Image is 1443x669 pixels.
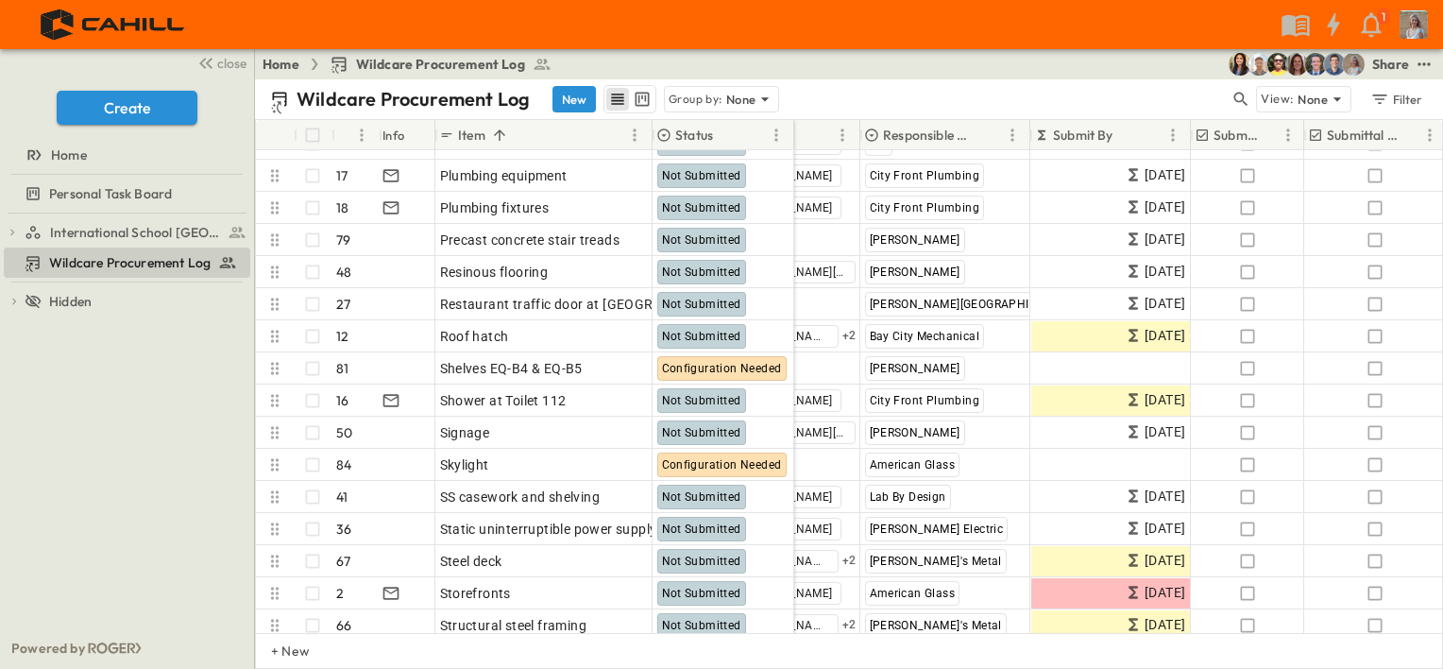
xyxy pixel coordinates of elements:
[336,263,351,282] p: 48
[980,125,1001,146] button: Sort
[1418,124,1441,146] button: Menu
[552,86,596,112] button: New
[1145,421,1185,443] span: [DATE]
[379,120,435,150] div: Info
[662,523,741,536] span: Not Submitted
[440,359,583,378] span: Shelves EQ-B4 & EQ-B5
[870,555,1002,568] span: [PERSON_NAME]'s Metal
[662,555,741,568] span: Not Submitted
[49,292,92,311] span: Hidden
[1261,89,1294,110] p: View:
[870,426,960,439] span: [PERSON_NAME]
[336,295,350,314] p: 27
[440,455,489,474] span: Skylight
[726,90,756,109] p: None
[4,179,250,209] div: Personal Task Boardtest
[440,295,738,314] span: Restaurant traffic door at [GEOGRAPHIC_DATA]
[440,488,601,506] span: SS casework and shelving
[1145,325,1185,347] span: [DATE]
[440,198,550,217] span: Plumbing fixtures
[1145,229,1185,250] span: [DATE]
[1403,125,1424,146] button: Sort
[336,423,352,442] p: 50
[440,391,567,410] span: Shower at Toilet 112
[336,327,348,346] p: 12
[51,146,87,164] span: Home
[1145,261,1185,283] span: [DATE]
[49,184,172,203] span: Personal Task Board
[57,91,197,125] button: Create
[336,231,350,249] p: 79
[336,552,350,571] p: 67
[1413,53,1435,76] button: test
[336,166,348,185] p: 17
[831,124,854,146] button: Menu
[662,490,741,504] span: Not Submitted
[662,619,741,632] span: Not Submitted
[765,124,788,146] button: Menu
[1145,518,1185,540] span: [DATE]
[440,552,502,571] span: Steel deck
[662,458,782,472] span: Configuration Needed
[440,520,657,539] span: Static uninterruptible power supply
[662,266,741,279] span: Not Submitted
[1214,126,1258,145] p: Submitted?
[4,248,250,278] div: Wildcare Procurement Logtest
[1145,164,1185,186] span: [DATE]
[4,180,246,207] a: Personal Task Board
[1145,389,1185,411] span: [DATE]
[870,233,960,247] span: [PERSON_NAME]
[662,587,741,600] span: Not Submitted
[336,455,351,474] p: 84
[330,55,552,74] a: Wildcare Procurement Log
[440,327,509,346] span: Roof hatch
[870,587,956,600] span: American Glass
[336,584,344,603] p: 2
[4,142,246,168] a: Home
[1145,486,1185,507] span: [DATE]
[1304,53,1327,76] img: Jared Salin (jsalin@cahill-sf.com)
[870,298,1076,311] span: [PERSON_NAME][GEOGRAPHIC_DATA]
[1298,90,1328,109] p: None
[870,362,960,375] span: [PERSON_NAME]
[675,126,713,145] p: Status
[356,55,525,74] span: Wildcare Procurement Log
[870,137,888,150] span: SDI
[25,219,246,246] a: International School San Francisco
[489,125,510,146] button: Sort
[1145,614,1185,636] span: [DATE]
[350,124,373,146] button: Menu
[662,169,741,182] span: Not Submitted
[1117,125,1138,146] button: Sort
[1162,124,1184,146] button: Menu
[1342,53,1365,76] img: Gondica Strykers (gstrykers@cahill-sf.com)
[263,55,299,74] a: Home
[4,217,250,248] div: International School San Franciscotest
[662,298,741,311] span: Not Submitted
[870,201,980,214] span: City Front Plumbing
[440,616,587,635] span: Structural steel framing
[870,330,980,343] span: Bay City Mechanical
[842,327,857,346] span: + 2
[662,426,741,439] span: Not Submitted
[382,109,405,162] div: Info
[1145,293,1185,315] span: [DATE]
[440,263,549,282] span: Resinous flooring
[883,126,976,145] p: Responsible Contractor
[1323,53,1346,76] img: Will Nethercutt (wnethercutt@cahill-sf.com)
[870,523,1004,536] span: [PERSON_NAME] Electric
[190,49,250,76] button: close
[870,169,980,182] span: City Front Plumbing
[630,88,654,111] button: kanban view
[49,253,211,272] span: Wildcare Procurement Log
[662,201,741,214] span: Not Submitted
[1285,53,1308,76] img: Kirsten Gregory (kgregory@cahill-sf.com)
[1262,125,1282,146] button: Sort
[870,394,980,407] span: City Front Plumbing
[440,231,620,249] span: Precast concrete stair treads
[1369,89,1423,110] div: Filter
[271,642,282,660] p: + New
[1277,124,1299,146] button: Menu
[1229,53,1251,76] img: Kim Bowen (kbowen@cahill-sf.com)
[842,616,857,635] span: + 2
